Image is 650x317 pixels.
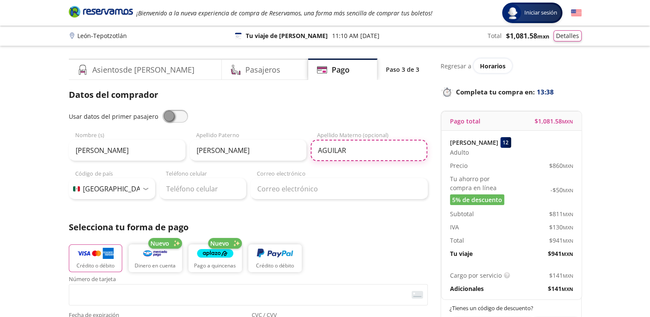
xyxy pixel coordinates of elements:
p: Tu ahorro por compra en línea [450,174,512,192]
small: MXN [563,163,573,169]
p: Total [488,31,502,40]
p: Regresar a [441,62,471,70]
span: $ 1,081.58 [506,31,549,41]
button: English [571,8,582,18]
input: Nombre (s) [69,140,185,161]
img: card [412,291,423,299]
h4: Pasajeros [245,64,280,76]
h4: Asientos de [PERSON_NAME] [92,64,194,76]
span: Nuevo [150,239,169,248]
p: Tu viaje [450,249,473,258]
p: Subtotal [450,209,474,218]
small: MXN [537,32,549,40]
small: MXN [563,224,573,231]
small: MXN [562,286,573,292]
p: Dinero en cuenta [135,262,176,270]
p: Tu viaje de [PERSON_NAME] [246,31,328,40]
input: Apellido Paterno [190,140,306,161]
iframe: Iframe del número de tarjeta asegurada [73,287,424,303]
span: $ 141 [548,284,573,293]
span: $ 141 [549,271,573,280]
span: Adulto [450,148,469,157]
span: Iniciar sesión [521,9,561,17]
p: Cargo por servicio [450,271,502,280]
p: IVA [450,223,459,232]
p: Pago total [450,117,480,126]
span: Nuevo [210,239,229,248]
a: Brand Logo [69,5,133,21]
button: Dinero en cuenta [129,244,182,272]
button: Detalles [553,30,582,41]
small: MXN [563,211,573,217]
p: Crédito o débito [256,262,294,270]
span: $ 860 [549,161,573,170]
button: Crédito o débito [69,244,122,272]
p: Datos del comprador [69,88,428,101]
button: Pago a quincenas [188,244,242,272]
button: Crédito o débito [248,244,302,272]
p: ¿Tienes un código de descuento? [450,304,574,313]
input: Apellido Materno (opcional) [311,140,427,161]
i: Brand Logo [69,5,133,18]
p: León - Tepotzotlán [77,31,127,40]
p: Adicionales [450,284,484,293]
p: Pago a quincenas [194,262,236,270]
p: Total [450,236,464,245]
em: ¡Bienvenido a la nueva experiencia de compra de Reservamos, una forma más sencilla de comprar tus... [136,9,432,17]
p: [PERSON_NAME] [450,138,498,147]
span: 5% de descuento [452,195,502,204]
span: $ 941 [549,236,573,245]
span: $ 811 [549,209,573,218]
p: 11:10 AM [DATE] [332,31,379,40]
span: Horarios [480,62,506,70]
span: $ 941 [548,249,573,258]
div: Regresar a ver horarios [441,59,582,73]
p: Precio [450,161,468,170]
span: Usar datos del primer pasajero [69,112,158,120]
p: Crédito o débito [76,262,115,270]
span: Número de tarjeta [69,276,428,284]
small: MXN [563,238,573,244]
p: Completa tu compra en : [441,86,582,98]
small: MXN [562,251,573,257]
input: Correo electrónico [250,178,428,200]
p: Selecciona tu forma de pago [69,221,428,234]
span: 13:38 [537,87,554,97]
span: $ 1,081.58 [535,117,573,126]
div: 12 [500,137,511,148]
h4: Pago [332,64,350,76]
small: MXN [563,187,573,194]
small: MXN [563,273,573,279]
img: MX [73,186,80,191]
span: $ 130 [549,223,573,232]
input: Teléfono celular [159,178,246,200]
p: Paso 3 de 3 [386,65,419,74]
small: MXN [562,118,573,125]
span: -$ 50 [550,185,573,194]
